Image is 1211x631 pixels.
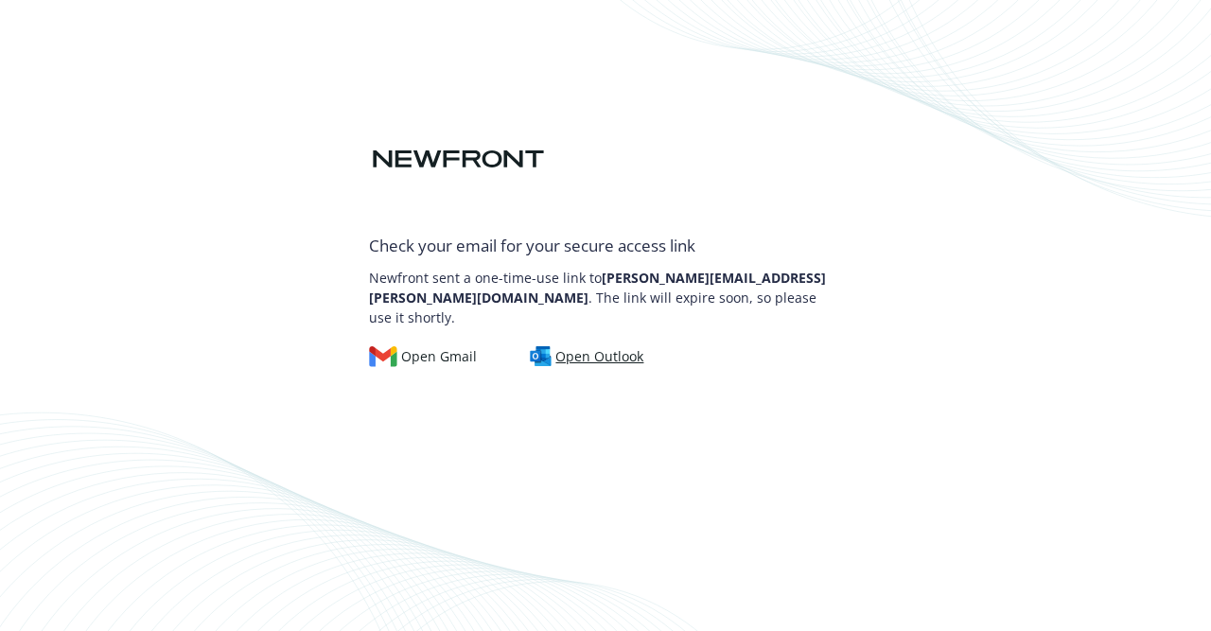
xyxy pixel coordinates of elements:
[530,346,644,367] div: Open Outlook
[369,346,477,367] div: Open Gmail
[369,346,492,367] a: Open Gmail
[369,269,826,307] b: [PERSON_NAME][EMAIL_ADDRESS][PERSON_NAME][DOMAIN_NAME]
[530,346,553,367] img: outlook-logo.svg
[369,258,842,327] p: Newfront sent a one-time-use link to . The link will expire soon, so please use it shortly.
[530,346,659,367] a: Open Outlook
[369,143,548,176] img: Newfront logo
[369,234,842,258] div: Check your email for your secure access link
[369,346,397,367] img: gmail-logo.svg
